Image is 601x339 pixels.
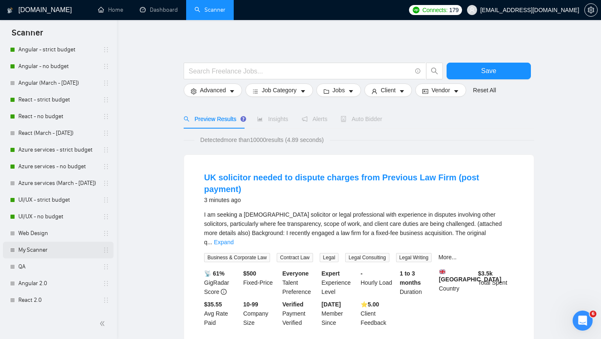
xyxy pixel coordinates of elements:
a: React (March - [DATE]) [18,125,98,142]
span: info-circle [415,68,421,74]
span: setting [191,88,197,94]
a: Reset All [473,86,496,95]
b: Everyone [283,270,309,277]
div: Total Spent [476,269,515,296]
span: user [371,88,377,94]
a: dashboardDashboard [140,6,178,13]
input: Search Freelance Jobs... [189,66,412,76]
button: setting [584,3,598,17]
img: upwork-logo.png [413,7,419,13]
iframe: Intercom live chat [573,311,593,331]
a: UI/UX - strict budget [18,192,98,208]
a: QA [18,258,98,275]
div: Tooltip anchor [240,115,247,123]
span: caret-down [348,88,354,94]
span: holder [103,297,109,304]
div: Country [437,269,477,296]
div: 3 minutes ago [204,195,514,205]
a: React - no budget [18,108,98,125]
a: More... [438,254,457,261]
span: holder [103,180,109,187]
span: holder [103,280,109,287]
a: Angular 2.0 [18,275,98,292]
a: Web Design [18,225,98,242]
button: go back [5,3,21,19]
b: $ 500 [243,270,256,277]
span: user [469,7,475,13]
div: Talent Preference [281,269,320,296]
a: UI/UX - no budget [18,208,98,225]
span: search [184,116,189,122]
span: folder [323,88,329,94]
div: Member Since [320,300,359,327]
b: 1 to 3 months [400,270,421,286]
span: holder [103,63,109,70]
a: Angular - strict budget [18,41,98,58]
img: logo [7,4,13,17]
span: holder [103,230,109,237]
a: Angular (March - [DATE]) [18,75,98,91]
span: Preview Results [184,116,244,122]
a: setting [584,7,598,13]
b: [GEOGRAPHIC_DATA] [439,269,502,283]
span: Scanner [5,27,50,44]
div: Company Size [242,300,281,327]
span: 6 [590,311,596,317]
span: double-left [99,319,108,328]
a: My Scanner [18,242,98,258]
button: Expand window [131,3,146,19]
span: holder [103,46,109,53]
a: Expand [214,239,233,245]
button: userClientcaret-down [364,83,412,97]
span: Connects: [422,5,447,15]
div: GigRadar Score [202,269,242,296]
span: caret-down [300,88,306,94]
span: holder [103,147,109,153]
span: caret-down [453,88,459,94]
img: 🇬🇧 [439,269,445,275]
a: Azure services - strict budget [18,142,98,158]
span: Vendor [432,86,450,95]
span: holder [103,197,109,203]
span: holder [103,130,109,137]
span: Auto Bidder [341,116,382,122]
span: Legal [320,253,338,262]
span: holder [103,96,109,103]
a: UK solicitor needed to dispute charges from Previous Law Firm (post payment) [204,173,479,194]
span: holder [103,113,109,120]
span: search [427,67,442,75]
span: Job Category [262,86,296,95]
span: holder [103,247,109,253]
b: 10-99 [243,301,258,308]
div: Experience Level [320,269,359,296]
button: settingAdvancedcaret-down [184,83,242,97]
span: bars [253,88,258,94]
button: search [426,63,443,79]
span: Insights [257,116,288,122]
span: Legal Consulting [345,253,389,262]
span: Business & Corporate Law [204,253,270,262]
button: folderJobscaret-down [316,83,361,97]
span: holder [103,163,109,170]
b: ⭐️ 5.00 [361,301,379,308]
span: ... [207,239,212,245]
b: Expert [321,270,340,277]
b: 📡 61% [204,270,225,277]
span: Alerts [302,116,328,122]
span: idcard [422,88,428,94]
span: Save [481,66,496,76]
span: I am seeking a [DEMOGRAPHIC_DATA] solicitor or legal professional with experience in disputes inv... [204,211,502,245]
button: barsJob Categorycaret-down [245,83,313,97]
div: Duration [398,269,437,296]
a: React - strict budget [18,91,98,108]
span: holder [103,263,109,270]
span: Advanced [200,86,226,95]
span: holder [103,80,109,86]
b: $ 3.5k [478,270,492,277]
a: Angular - no budget [18,58,98,75]
button: idcardVendorcaret-down [415,83,466,97]
a: Azure services (March - [DATE]) [18,175,98,192]
a: searchScanner [194,6,225,13]
b: $35.55 [204,301,222,308]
